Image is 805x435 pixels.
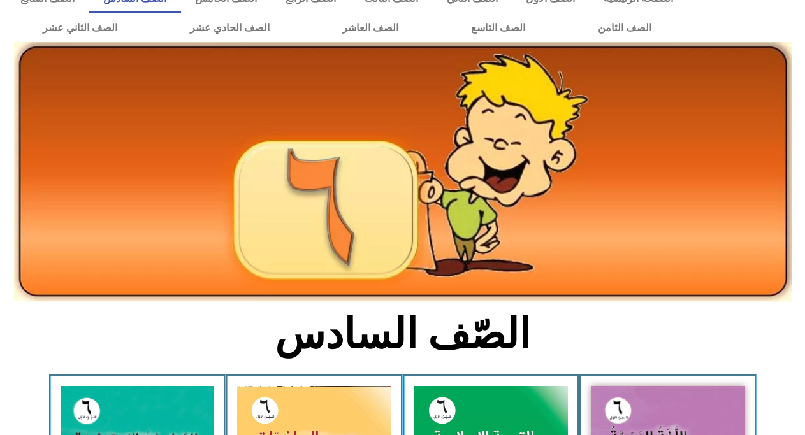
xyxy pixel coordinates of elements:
[562,13,688,43] a: الصف الثامن
[154,13,306,43] a: الصف الحادي عشر
[192,310,613,359] h2: الصّف السادس
[6,13,154,43] a: الصف الثاني عشر
[306,13,435,43] a: الصف العاشر
[435,13,562,43] a: الصف التاسع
